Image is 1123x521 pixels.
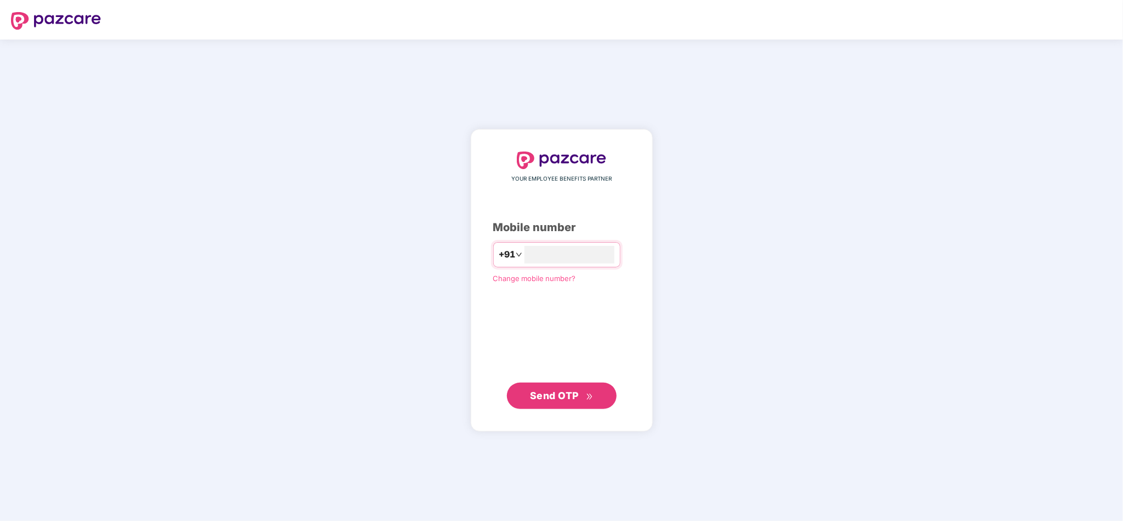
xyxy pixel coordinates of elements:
[511,175,612,183] span: YOUR EMPLOYEE BENEFITS PARTNER
[507,383,617,409] button: Send OTPdouble-right
[493,219,630,236] div: Mobile number
[493,274,576,283] a: Change mobile number?
[586,393,593,400] span: double-right
[516,251,522,258] span: down
[517,152,607,169] img: logo
[499,248,516,261] span: +91
[11,12,101,30] img: logo
[530,390,579,401] span: Send OTP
